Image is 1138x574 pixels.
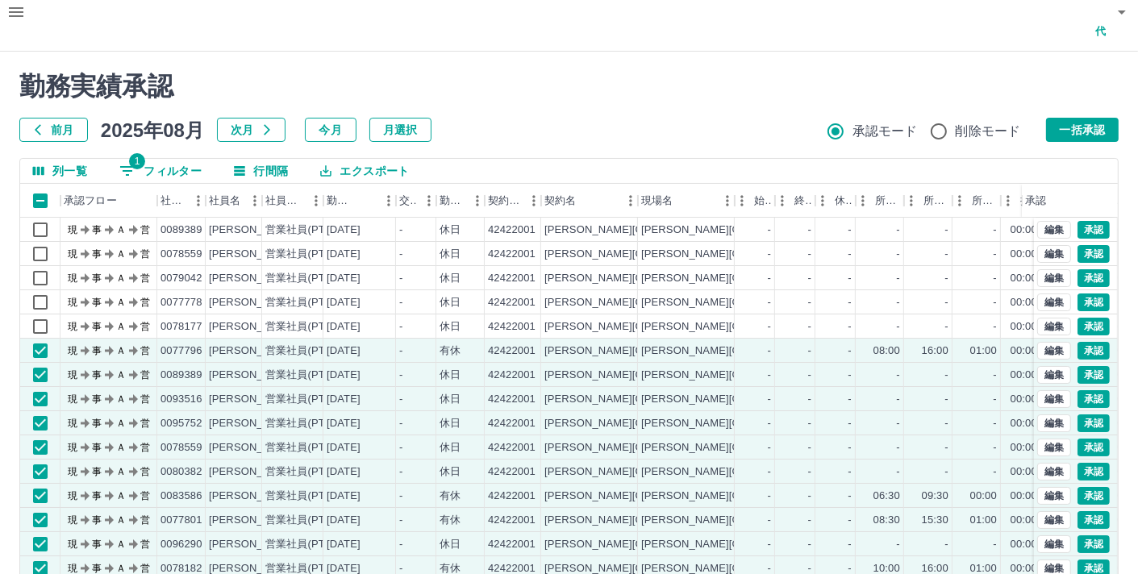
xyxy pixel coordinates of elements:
div: 営業社員(PT契約) [265,319,350,335]
div: [DATE] [327,392,361,407]
div: - [768,368,771,383]
div: [PERSON_NAME][GEOGRAPHIC_DATA]学校給食センター [641,247,925,262]
text: 現 [68,369,77,381]
text: Ａ [116,321,126,332]
div: 所定終業 [923,184,949,218]
text: Ａ [116,345,126,356]
div: - [945,295,948,310]
div: - [848,416,852,431]
button: メニュー [243,189,267,213]
div: - [768,295,771,310]
div: 営業社員(PT契約) [265,295,350,310]
div: [DATE] [327,223,361,238]
text: 事 [92,345,102,356]
div: 拘束 [1020,184,1038,218]
div: 休日 [440,319,461,335]
div: 営業社員(PT契約) [265,247,350,262]
text: 現 [68,345,77,356]
div: - [399,368,402,383]
div: 0089389 [160,223,202,238]
div: [PERSON_NAME][GEOGRAPHIC_DATA]学校給食センター [641,416,925,431]
div: 0095752 [160,416,202,431]
div: 勤務日 [327,184,354,218]
div: - [994,295,997,310]
div: - [994,247,997,262]
div: - [994,319,997,335]
div: 営業社員(PT契約) [265,464,350,480]
div: 承認フロー [60,184,157,218]
div: [PERSON_NAME][GEOGRAPHIC_DATA]学校給食センター [641,440,925,455]
div: - [808,223,811,238]
div: [PERSON_NAME] [209,295,297,310]
div: 0077778 [160,295,202,310]
text: 営 [140,442,150,453]
div: [PERSON_NAME][GEOGRAPHIC_DATA] [544,440,744,455]
div: 営業社員(PT契約) [265,271,350,286]
text: 営 [140,297,150,308]
div: 42422001 [488,247,536,262]
div: 42422001 [488,464,536,480]
div: 01:00 [970,343,997,359]
div: [PERSON_NAME][GEOGRAPHIC_DATA]学校給食センター [641,343,925,359]
button: 一括承認 [1046,118,1119,142]
div: [PERSON_NAME][GEOGRAPHIC_DATA] [544,343,744,359]
div: - [994,440,997,455]
text: 営 [140,272,150,284]
button: 承認 [1078,487,1110,505]
div: 営業社員(PT契約) [265,416,350,431]
div: 00:00 [1011,416,1037,431]
div: - [897,368,900,383]
button: 承認 [1078,342,1110,360]
div: 社員名 [206,184,262,218]
div: [PERSON_NAME] [209,464,297,480]
div: 42422001 [488,440,536,455]
text: 営 [140,345,150,356]
div: 42422001 [488,392,536,407]
button: 編集 [1037,366,1071,384]
div: - [399,223,402,238]
div: 社員区分 [262,184,323,218]
button: 今月 [305,118,356,142]
div: - [848,271,852,286]
button: 月選択 [369,118,431,142]
div: - [768,416,771,431]
div: 42422001 [488,295,536,310]
div: 現場名 [638,184,735,218]
button: 前月 [19,118,88,142]
div: - [945,223,948,238]
text: 営 [140,418,150,429]
div: - [399,295,402,310]
div: 16:00 [922,343,948,359]
div: 00:00 [1011,368,1037,383]
button: 編集 [1037,245,1071,263]
div: 所定開始 [856,184,904,218]
div: [PERSON_NAME][GEOGRAPHIC_DATA] [544,392,744,407]
div: [PERSON_NAME] [209,247,297,262]
div: - [897,271,900,286]
div: [PERSON_NAME][GEOGRAPHIC_DATA] [544,295,744,310]
div: [PERSON_NAME] [209,392,297,407]
div: 所定休憩 [953,184,1001,218]
button: 編集 [1037,511,1071,529]
div: - [399,464,402,480]
text: Ａ [116,248,126,260]
div: - [994,271,997,286]
div: 承認フロー [64,184,117,218]
button: 編集 [1037,342,1071,360]
div: [DATE] [327,247,361,262]
div: 勤務区分 [436,184,485,218]
text: 現 [68,224,77,235]
button: 編集 [1037,487,1071,505]
div: 営業社員(PT契約) [265,392,350,407]
div: 始業 [754,184,772,218]
div: [PERSON_NAME] [209,440,297,455]
div: 始業 [735,184,775,218]
div: 所定開始 [875,184,901,218]
button: エクスポート [307,159,422,183]
button: 承認 [1078,390,1110,408]
text: 事 [92,442,102,453]
button: 承認 [1078,245,1110,263]
div: 休日 [440,440,461,455]
span: 1 [129,153,145,169]
div: - [897,223,900,238]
